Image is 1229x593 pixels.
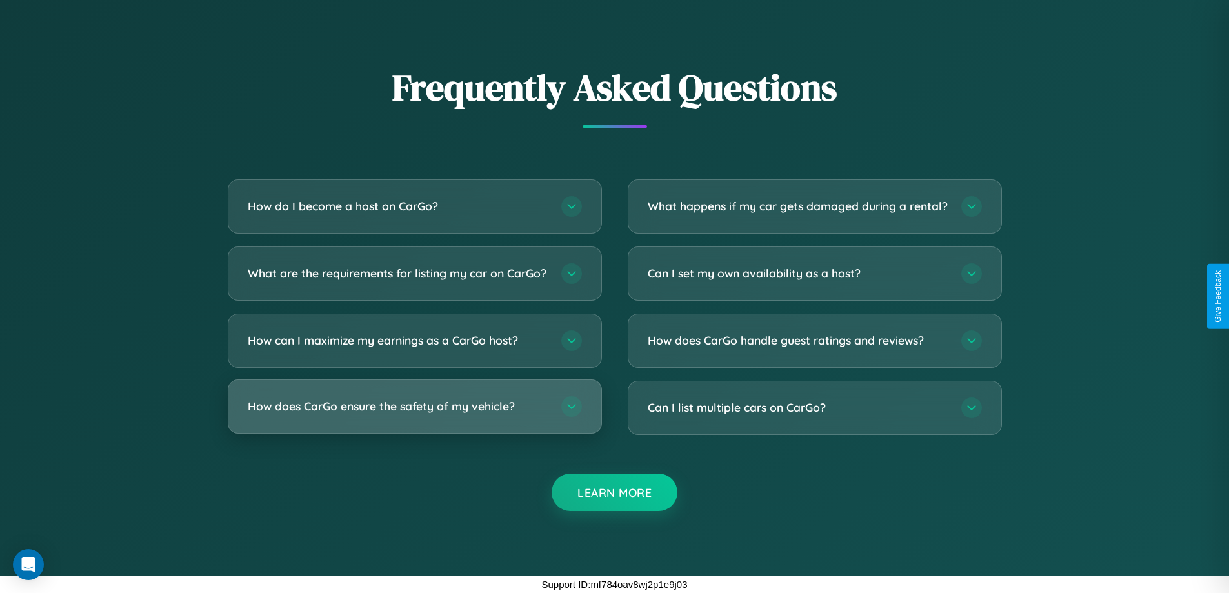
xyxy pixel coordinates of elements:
[248,398,548,414] h3: How does CarGo ensure the safety of my vehicle?
[648,198,948,214] h3: What happens if my car gets damaged during a rental?
[542,576,688,593] p: Support ID: mf784oav8wj2p1e9j03
[1214,270,1223,323] div: Give Feedback
[228,63,1002,112] h2: Frequently Asked Questions
[13,549,44,580] div: Open Intercom Messenger
[552,474,677,511] button: Learn More
[648,265,948,281] h3: Can I set my own availability as a host?
[248,265,548,281] h3: What are the requirements for listing my car on CarGo?
[248,332,548,348] h3: How can I maximize my earnings as a CarGo host?
[248,198,548,214] h3: How do I become a host on CarGo?
[648,399,948,416] h3: Can I list multiple cars on CarGo?
[648,332,948,348] h3: How does CarGo handle guest ratings and reviews?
